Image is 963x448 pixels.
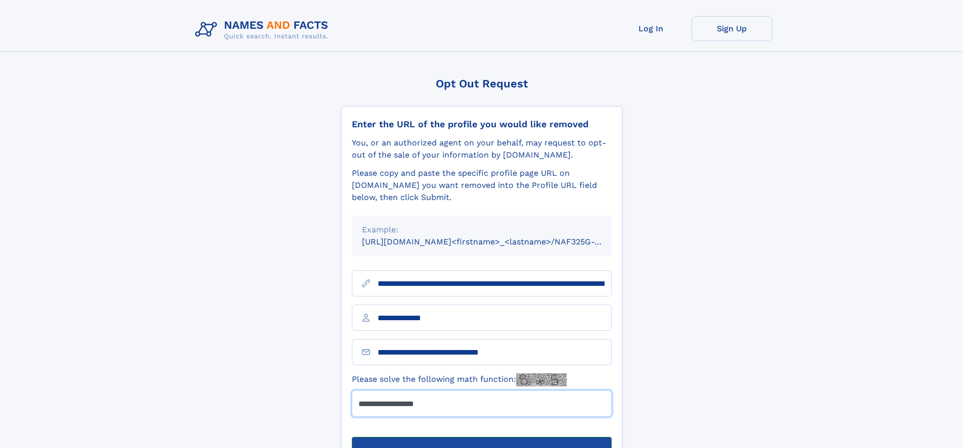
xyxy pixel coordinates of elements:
[692,16,772,41] a: Sign Up
[611,16,692,41] a: Log In
[352,373,567,386] label: Please solve the following math function:
[352,167,612,204] div: Please copy and paste the specific profile page URL on [DOMAIN_NAME] you want removed into the Pr...
[191,16,337,43] img: Logo Names and Facts
[352,119,612,130] div: Enter the URL of the profile you would like removed
[362,224,602,236] div: Example:
[362,237,631,246] small: [URL][DOMAIN_NAME]<firstname>_<lastname>/NAF325G-xxxxxxxx
[352,137,612,161] div: You, or an authorized agent on your behalf, may request to opt-out of the sale of your informatio...
[341,77,622,90] div: Opt Out Request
